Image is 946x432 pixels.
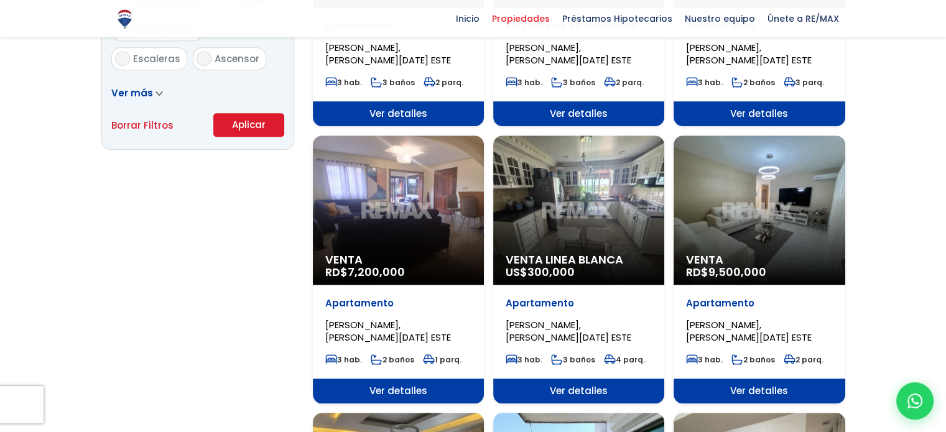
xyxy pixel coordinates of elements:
[493,101,664,126] span: Ver detalles
[506,354,542,365] span: 3 hab.
[551,77,595,88] span: 3 baños
[325,318,451,344] span: [PERSON_NAME], [PERSON_NAME][DATE] ESTE
[506,264,575,280] span: US$
[604,77,644,88] span: 2 parq.
[556,9,679,28] span: Préstamos Hipotecarios
[325,254,471,266] span: Venta
[674,101,845,126] span: Ver detalles
[551,354,595,365] span: 3 baños
[424,77,463,88] span: 2 parq.
[115,51,130,66] input: Escaleras
[313,136,484,403] a: Venta RD$7,200,000 Apartamento [PERSON_NAME], [PERSON_NAME][DATE] ESTE 3 hab. 2 baños 1 parq. Ver...
[348,264,405,280] span: 7,200,000
[313,101,484,126] span: Ver detalles
[371,354,414,365] span: 2 baños
[325,354,362,365] span: 3 hab.
[604,354,645,365] span: 4 parq.
[371,77,415,88] span: 3 baños
[313,379,484,403] span: Ver detalles
[215,52,259,65] span: Ascensor
[325,264,405,280] span: RD$
[674,136,845,403] a: Venta RD$9,500,000 Apartamento [PERSON_NAME], [PERSON_NAME][DATE] ESTE 3 hab. 2 baños 2 parq. Ver...
[493,136,664,403] a: Venta Linea Blanca US$300,000 Apartamento [PERSON_NAME], [PERSON_NAME][DATE] ESTE 3 hab. 3 baños ...
[784,77,824,88] span: 3 parq.
[423,354,461,365] span: 1 parq.
[686,41,812,67] span: [PERSON_NAME], [PERSON_NAME][DATE] ESTE
[527,264,575,280] span: 300,000
[761,9,845,28] span: Únete a RE/MAX
[506,41,631,67] span: [PERSON_NAME], [PERSON_NAME][DATE] ESTE
[450,9,486,28] span: Inicio
[111,117,174,133] a: Borrar Filtros
[686,264,766,280] span: RD$
[486,9,556,28] span: Propiedades
[114,8,136,30] img: Logo de REMAX
[686,354,723,365] span: 3 hab.
[325,41,451,67] span: [PERSON_NAME], [PERSON_NAME][DATE] ESTE
[506,254,652,266] span: Venta Linea Blanca
[686,318,812,344] span: [PERSON_NAME], [PERSON_NAME][DATE] ESTE
[325,77,362,88] span: 3 hab.
[708,264,766,280] span: 9,500,000
[731,354,775,365] span: 2 baños
[731,77,775,88] span: 2 baños
[213,113,284,137] button: Aplicar
[197,51,211,66] input: Ascensor
[133,52,180,65] span: Escaleras
[674,379,845,403] span: Ver detalles
[686,297,832,310] p: Apartamento
[493,379,664,403] span: Ver detalles
[784,354,823,365] span: 2 parq.
[111,86,163,99] a: Ver más
[506,318,631,344] span: [PERSON_NAME], [PERSON_NAME][DATE] ESTE
[325,297,471,310] p: Apartamento
[686,77,723,88] span: 3 hab.
[679,9,761,28] span: Nuestro equipo
[506,77,542,88] span: 3 hab.
[111,86,153,99] span: Ver más
[506,297,652,310] p: Apartamento
[686,254,832,266] span: Venta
